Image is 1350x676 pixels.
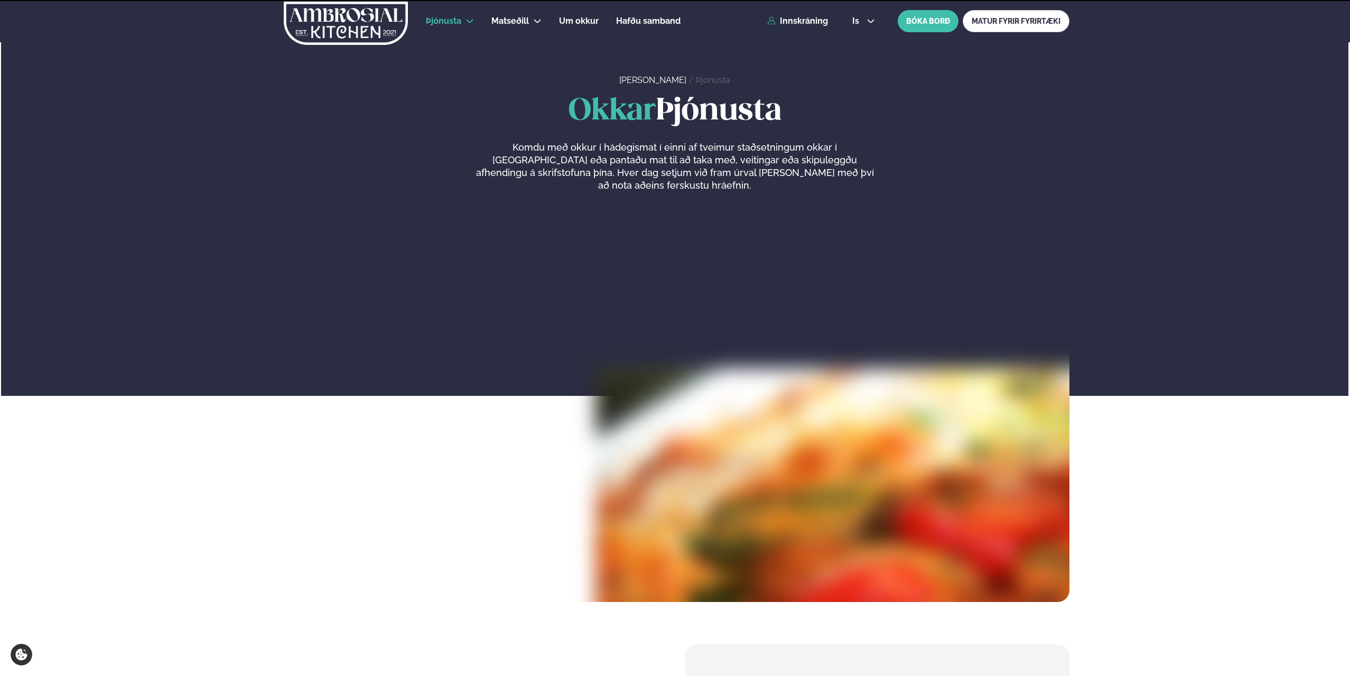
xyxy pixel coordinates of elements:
a: Þjónusta [426,15,461,27]
a: Um okkur [559,15,599,27]
span: / [688,75,696,85]
span: Matseðill [491,16,529,26]
span: Þjónusta [426,16,461,26]
a: Matseðill [491,15,529,27]
button: is [844,17,883,25]
h1: Þjónusta [281,95,1069,128]
a: Þjónusta [696,75,730,85]
span: Okkar [569,97,656,126]
span: is [852,17,862,25]
a: [PERSON_NAME] [619,75,686,85]
a: Cookie settings [11,644,32,665]
a: Hafðu samband [616,15,681,27]
p: Komdu með okkur í hádegismat í einni af tveimur staðsetningum okkar í [GEOGRAPHIC_DATA] eða panta... [475,141,874,192]
button: BÓKA BORÐ [898,10,958,32]
span: Hafðu samband [616,16,681,26]
a: MATUR FYRIR FYRIRTÆKI [963,10,1069,32]
img: logo [283,2,409,45]
a: Innskráning [767,16,828,26]
span: Um okkur [559,16,599,26]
